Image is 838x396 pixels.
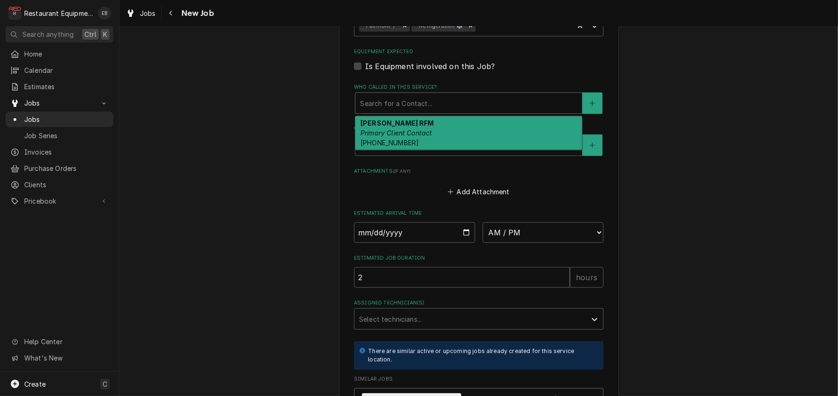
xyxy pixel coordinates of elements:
strong: [PERSON_NAME] RFM [360,119,434,127]
div: Equipment Expected [354,48,603,72]
div: There are similar active or upcoming jobs already created for this service location. [368,347,594,364]
div: Emily Bird's Avatar [98,7,111,20]
span: Purchase Orders [24,163,109,173]
em: Primary Client Contact [360,129,432,137]
div: Attachments [354,168,603,198]
span: Jobs [24,98,95,108]
label: Who called in this service? [354,84,603,91]
a: Jobs [122,6,159,21]
span: Clients [24,180,109,190]
div: Estimated Arrival Time [354,210,603,243]
a: Go to Help Center [6,334,113,349]
span: Job Series [24,131,109,141]
span: [PHONE_NUMBER] [360,139,419,147]
input: Date [354,222,475,243]
div: Restaurant Equipment Diagnostics [24,8,93,18]
button: Navigate back [164,6,179,21]
label: Estimated Job Duration [354,255,603,262]
span: Help Center [24,337,108,346]
label: Equipment Expected [354,48,603,56]
a: Estimates [6,79,113,94]
span: C [103,379,107,389]
label: Estimated Arrival Time [354,210,603,217]
span: Similar Jobs [354,375,603,383]
span: New Job [179,7,214,20]
select: Time Select [483,222,604,243]
div: EB [98,7,111,20]
span: Estimates [24,82,109,92]
svg: Create New Contact [589,100,595,106]
span: What's New [24,353,108,363]
span: Invoices [24,147,109,157]
div: Who called in this service? [354,84,603,114]
div: hours [570,267,603,288]
span: K [103,29,107,39]
span: ( if any ) [393,169,410,174]
a: Purchase Orders [6,161,113,176]
label: Who should the tech(s) ask for? [354,126,603,133]
a: Go to What's New [6,350,113,366]
span: Jobs [140,8,156,18]
button: Search anythingCtrlK [6,26,113,42]
div: Restaurant Equipment Diagnostics's Avatar [8,7,21,20]
a: Go to Jobs [6,95,113,111]
label: Attachments [354,168,603,175]
div: Estimated Job Duration [354,255,603,288]
svg: Create New Contact [589,142,595,148]
a: Invoices [6,144,113,160]
div: Who should the tech(s) ask for? [354,126,603,156]
a: Clients [6,177,113,192]
button: Add Attachment [446,185,512,198]
a: Go to Pricebook [6,193,113,209]
span: Home [24,49,109,59]
span: Pricebook [24,196,95,206]
span: Search anything [22,29,74,39]
span: Jobs [24,114,109,124]
div: R [8,7,21,20]
button: Create New Contact [582,92,602,114]
a: Home [6,46,113,62]
span: Create [24,380,46,388]
div: Assigned Technician(s) [354,299,603,330]
span: Ctrl [84,29,97,39]
label: Is Equipment involved on this Job? [365,61,495,72]
label: Assigned Technician(s) [354,299,603,307]
a: Job Series [6,128,113,143]
a: Jobs [6,112,113,127]
button: Create New Contact [582,134,602,156]
span: Calendar [24,65,109,75]
a: Calendar [6,63,113,78]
